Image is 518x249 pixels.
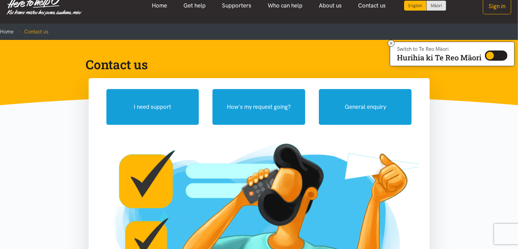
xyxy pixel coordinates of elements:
[86,56,421,73] h1: Contact us
[427,1,446,11] a: Switch to Te Reo Māori
[14,28,48,36] li: Contact us
[404,1,446,11] div: Language toggle
[319,89,412,125] button: General enquiry
[404,1,427,11] div: Current language
[106,89,199,125] button: I need support
[212,89,305,125] button: How's my request going?
[397,47,482,51] p: Switch to Te Reo Māori
[397,55,482,61] p: Hurihia ki Te Reo Māori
